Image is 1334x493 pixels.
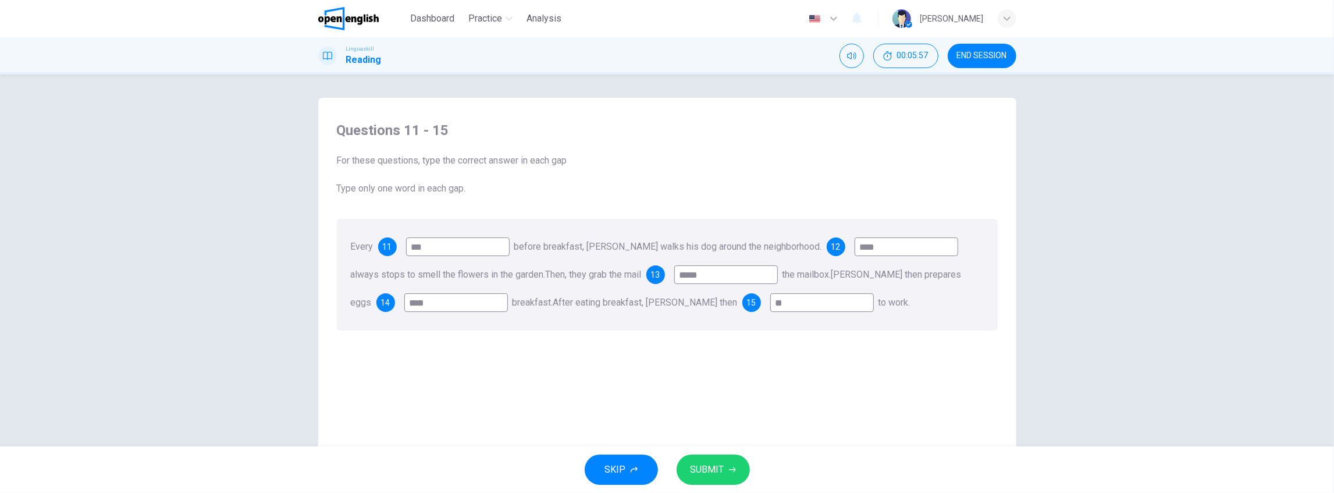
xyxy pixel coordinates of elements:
span: Linguaskill [346,45,375,53]
span: After eating breakfast, [PERSON_NAME] then [553,297,738,308]
button: Practice [464,8,517,29]
span: Analysis [527,12,561,26]
img: en [807,15,822,23]
img: OpenEnglish logo [318,7,379,30]
span: 12 [831,243,841,251]
span: SKIP [605,462,626,478]
span: Type only one word in each gap. [337,182,998,196]
a: OpenEnglish logo [318,7,406,30]
span: END SESSION [957,51,1007,61]
span: 00:05:57 [897,51,929,61]
div: Mute [839,44,864,68]
span: Then, they grab the mail [546,269,642,280]
button: Dashboard [405,8,459,29]
span: Dashboard [410,12,454,26]
span: the mailbox. [782,269,831,280]
span: Every [351,241,373,252]
span: 13 [651,271,660,279]
button: 00:05:57 [873,44,938,68]
div: Hide [873,44,938,68]
span: 14 [381,299,390,307]
span: before breakfast, [PERSON_NAME] walks his dog around the neighborhood. [514,241,822,252]
h4: Questions 11 - 15 [337,121,998,140]
span: always stops to smell the flowers in the garden. [351,269,546,280]
span: For these questions, type the correct answer in each gap [337,154,998,168]
h1: Reading [346,53,382,67]
button: SKIP [585,455,658,485]
span: breakfast. [513,297,553,308]
span: 15 [747,299,756,307]
button: END SESSION [948,44,1016,68]
span: Practice [468,12,502,26]
img: Profile picture [892,9,911,28]
span: SUBMIT [691,462,724,478]
span: 11 [383,243,392,251]
div: [PERSON_NAME] [920,12,984,26]
button: SUBMIT [677,455,750,485]
button: Analysis [522,8,566,29]
span: to work. [878,297,910,308]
